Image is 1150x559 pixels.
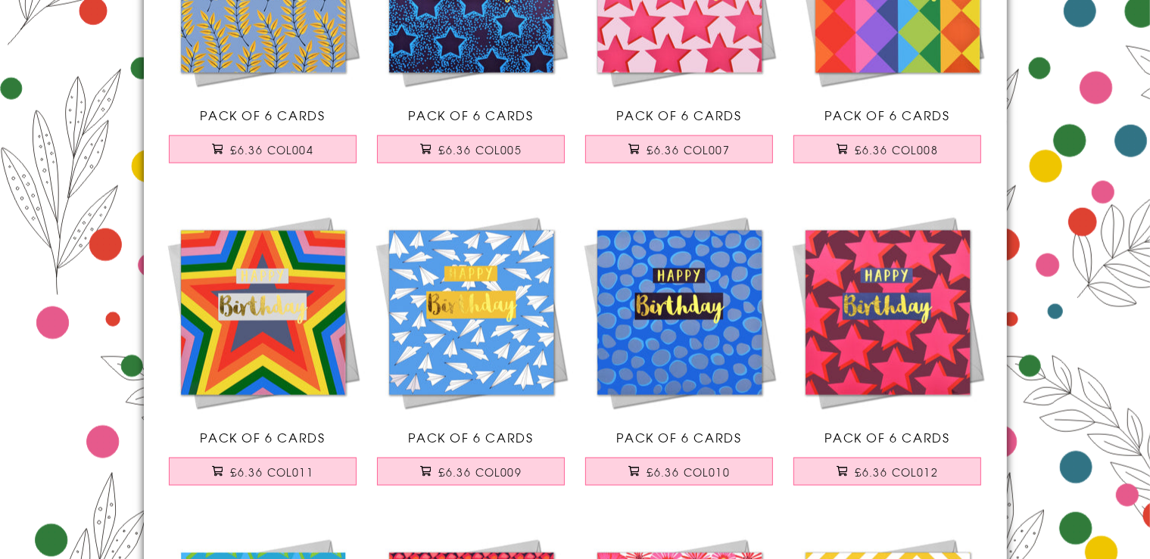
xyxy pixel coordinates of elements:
span: Pack of 6 Cards [825,428,950,446]
span: Pack of 6 Cards [201,428,326,446]
span: £6.36 COL011 [230,464,313,480]
span: Pack of 6 Cards [617,428,742,446]
button: £6.36 COL005 [377,135,565,163]
button: £6.36 COL009 [377,458,565,486]
button: £6.36 COL004 [169,135,357,163]
span: £6.36 COL007 [647,142,730,157]
span: £6.36 COL008 [855,142,938,157]
button: £6.36 COL007 [585,135,773,163]
button: £6.36 COL011 [169,458,357,486]
a: Birthday Card, Dark Pink Stars, Happy Birthday, text foiled in shiny gold Pack of 6 Cards £6.36 C... [784,209,992,501]
span: Pack of 6 Cards [617,106,742,124]
span: £6.36 COL005 [438,142,522,157]
span: Pack of 6 Cards [409,428,534,446]
button: £6.36 COL010 [585,458,773,486]
img: Birthday Card, Paper Planes, Happy Birthday, text foiled in shiny gold [367,209,575,417]
button: £6.36 COL012 [793,458,981,486]
a: Birthday Card, Colour Stars, Happy Birthday, text foiled in shiny gold Pack of 6 Cards £6.36 COL011 [159,209,367,501]
img: Birthday Card, Dots, Happy Birthday, text foiled in shiny gold [575,209,784,417]
span: £6.36 COL009 [438,464,522,480]
span: Pack of 6 Cards [825,106,950,124]
span: Pack of 6 Cards [409,106,534,124]
img: Birthday Card, Dark Pink Stars, Happy Birthday, text foiled in shiny gold [784,209,992,417]
span: £6.36 COL010 [647,464,730,480]
a: Birthday Card, Dots, Happy Birthday, text foiled in shiny gold Pack of 6 Cards £6.36 COL010 [575,209,784,501]
span: £6.36 COL012 [855,464,938,480]
button: £6.36 COL008 [793,135,981,163]
span: Pack of 6 Cards [201,106,326,124]
img: Birthday Card, Colour Stars, Happy Birthday, text foiled in shiny gold [159,209,367,417]
span: £6.36 COL004 [230,142,313,157]
a: Birthday Card, Paper Planes, Happy Birthday, text foiled in shiny gold Pack of 6 Cards £6.36 COL009 [367,209,575,501]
